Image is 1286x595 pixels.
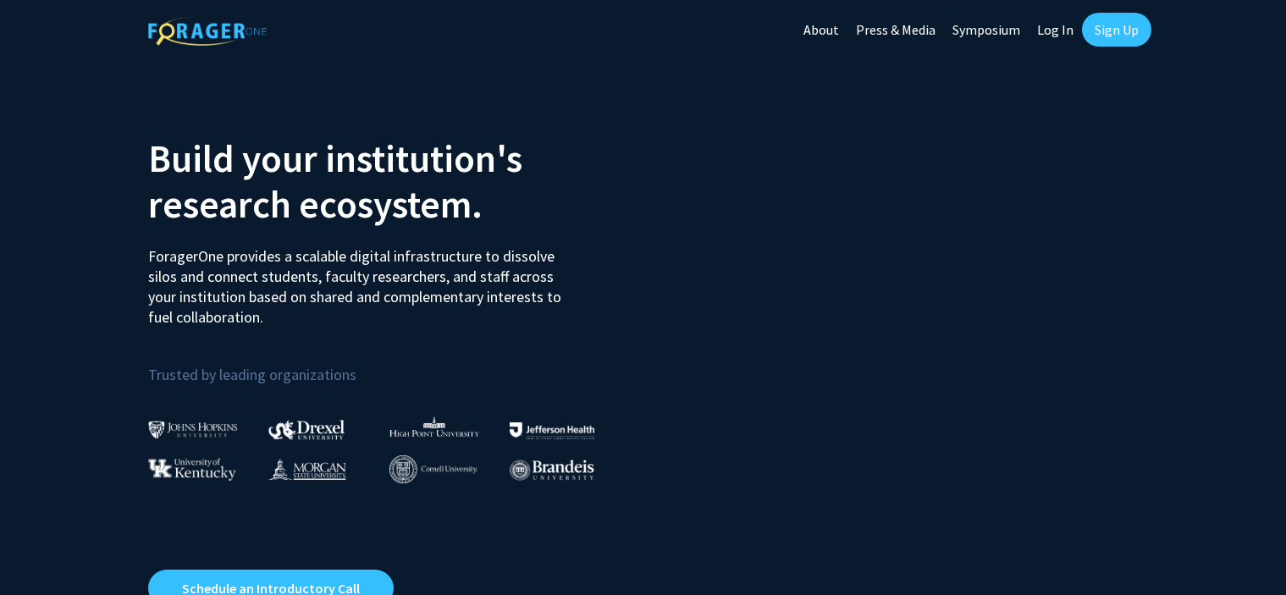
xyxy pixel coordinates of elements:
[510,460,594,481] img: Brandeis University
[1082,13,1151,47] a: Sign Up
[148,421,238,438] img: Johns Hopkins University
[148,16,267,46] img: ForagerOne Logo
[389,416,479,437] img: High Point University
[268,458,346,480] img: Morgan State University
[510,422,594,438] img: Thomas Jefferson University
[148,341,631,388] p: Trusted by leading organizations
[389,455,477,483] img: Cornell University
[148,135,631,227] h2: Build your institution's research ecosystem.
[148,458,236,481] img: University of Kentucky
[268,420,345,439] img: Drexel University
[148,234,573,328] p: ForagerOne provides a scalable digital infrastructure to dissolve silos and connect students, fac...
